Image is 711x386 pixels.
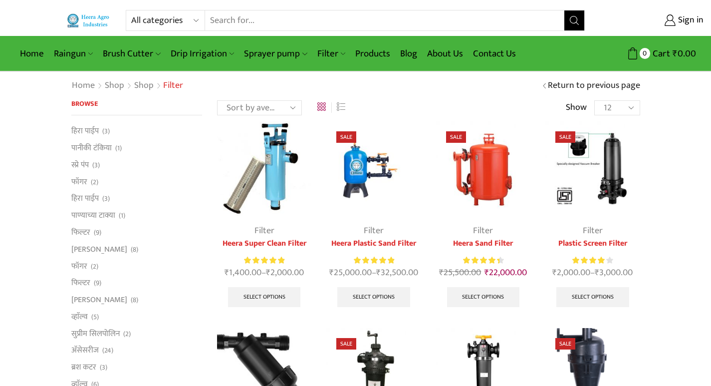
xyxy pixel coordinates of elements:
a: पानीकी टंकिया [71,140,112,157]
a: अ‍ॅसेसरीज [71,342,99,359]
a: सुप्रीम सिलपोलिन [71,325,120,342]
a: 0 Cart ₹0.00 [595,44,696,63]
span: (8) [131,245,138,255]
a: फिल्टर [71,275,90,292]
a: Select options for “Heera Sand Filter” [447,287,520,307]
a: हिरा पाईप [71,190,99,207]
bdi: 0.00 [673,46,696,61]
span: (5) [91,312,99,322]
a: Heera Super Clean Filter [217,238,311,250]
a: पाण्याच्या टाक्या [71,207,115,224]
a: Raingun [49,42,98,65]
a: Home [71,79,95,92]
span: Browse [71,98,98,109]
input: Search for... [205,10,565,30]
span: – [217,266,311,280]
a: Drip Irrigation [166,42,239,65]
img: Heera Sand Filter [436,121,530,216]
span: (9) [94,278,101,288]
a: स्प्रे पंप [71,156,89,173]
a: फॉगर [71,173,87,190]
a: Select options for “Plastic Screen Filter” [556,287,629,307]
img: Plastic Screen Filter [545,121,640,216]
span: – [545,266,640,280]
div: Rated 5.00 out of 5 [244,255,284,266]
span: ₹ [329,265,334,280]
span: (3) [100,363,107,373]
a: Filter [364,223,384,238]
span: Sale [555,338,575,350]
span: ₹ [673,46,678,61]
div: Rated 5.00 out of 5 [354,255,394,266]
span: Sale [336,131,356,143]
span: 0 [640,48,650,58]
bdi: 22,000.00 [484,265,527,280]
span: Rated out of 5 [354,255,394,266]
a: Shop [104,79,125,92]
a: फॉगर [71,258,87,275]
a: About Us [422,42,468,65]
bdi: 2,000.00 [266,265,304,280]
a: Sign in [600,11,704,29]
span: ₹ [376,265,381,280]
div: Rated 4.50 out of 5 [463,255,503,266]
span: Cart [650,47,670,60]
span: – [326,266,421,280]
span: ₹ [266,265,270,280]
span: ₹ [595,265,599,280]
a: Filter [254,223,274,238]
span: ₹ [439,265,444,280]
bdi: 1,400.00 [225,265,261,280]
a: Heera Plastic Sand Filter [326,238,421,250]
a: व्हाॅल्व [71,308,88,325]
a: Products [350,42,395,65]
img: Heera-super-clean-filter [217,121,311,216]
a: Filter [583,223,603,238]
a: [PERSON_NAME] [71,292,127,309]
a: Blog [395,42,422,65]
nav: Breadcrumb [71,79,183,92]
a: Plastic Screen Filter [545,238,640,250]
span: (9) [94,228,101,238]
a: Contact Us [468,42,521,65]
img: Heera Plastic Sand Filter [326,121,421,216]
span: Rated out of 5 [572,255,605,266]
span: (3) [102,194,110,204]
bdi: 2,000.00 [552,265,590,280]
bdi: 25,000.00 [329,265,372,280]
span: (2) [123,329,131,339]
span: Show [566,101,587,114]
span: (1) [115,143,122,153]
span: Rated out of 5 [244,255,284,266]
a: Filter [473,223,493,238]
a: Brush Cutter [98,42,165,65]
select: Shop order [217,100,302,115]
div: Rated 4.00 out of 5 [572,255,613,266]
a: Select options for “Heera Plastic Sand Filter” [337,287,410,307]
span: (3) [102,126,110,136]
span: ₹ [552,265,557,280]
span: (3) [92,160,100,170]
a: फिल्टर [71,224,90,241]
a: [PERSON_NAME] [71,241,127,258]
span: ₹ [225,265,229,280]
a: Heera Sand Filter [436,238,530,250]
span: (24) [102,346,113,356]
a: ब्रश कटर [71,359,96,376]
bdi: 25,500.00 [439,265,481,280]
bdi: 32,500.00 [376,265,418,280]
a: Return to previous page [548,79,640,92]
span: (1) [119,211,125,221]
h1: Filter [163,80,183,91]
bdi: 3,000.00 [595,265,633,280]
span: (2) [91,262,98,272]
a: Sprayer pump [239,42,312,65]
a: Select options for “Heera Super Clean Filter” [228,287,301,307]
a: Shop [134,79,154,92]
span: Sign in [676,14,704,27]
a: हिरा पाईप [71,125,99,139]
span: Sale [555,131,575,143]
button: Search button [564,10,584,30]
span: (8) [131,295,138,305]
span: (2) [91,177,98,187]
